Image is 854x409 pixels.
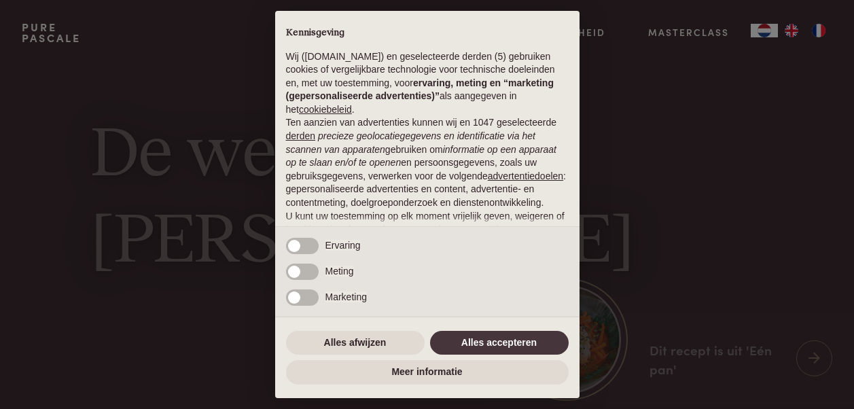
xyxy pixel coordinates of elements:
[286,130,535,155] em: precieze geolocatiegegevens en identificatie via het scannen van apparaten
[430,331,569,355] button: Alles accepteren
[286,331,425,355] button: Alles afwijzen
[286,116,569,209] p: Ten aanzien van advertenties kunnen wij en 1047 geselecteerde gebruiken om en persoonsgegevens, z...
[286,210,569,277] p: U kunt uw toestemming op elk moment vrijelijk geven, weigeren of intrekken door het voorkeurenpan...
[286,144,557,168] em: informatie op een apparaat op te slaan en/of te openen
[286,27,569,39] h2: Kennisgeving
[325,291,367,302] span: Marketing
[286,50,569,117] p: Wij ([DOMAIN_NAME]) en geselecteerde derden (5) gebruiken cookies of vergelijkbare technologie vo...
[325,266,354,277] span: Meting
[286,130,316,143] button: derden
[286,360,569,385] button: Meer informatie
[286,77,554,102] strong: ervaring, meting en “marketing (gepersonaliseerde advertenties)”
[325,240,361,251] span: Ervaring
[488,170,563,183] button: advertentiedoelen
[299,104,352,115] a: cookiebeleid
